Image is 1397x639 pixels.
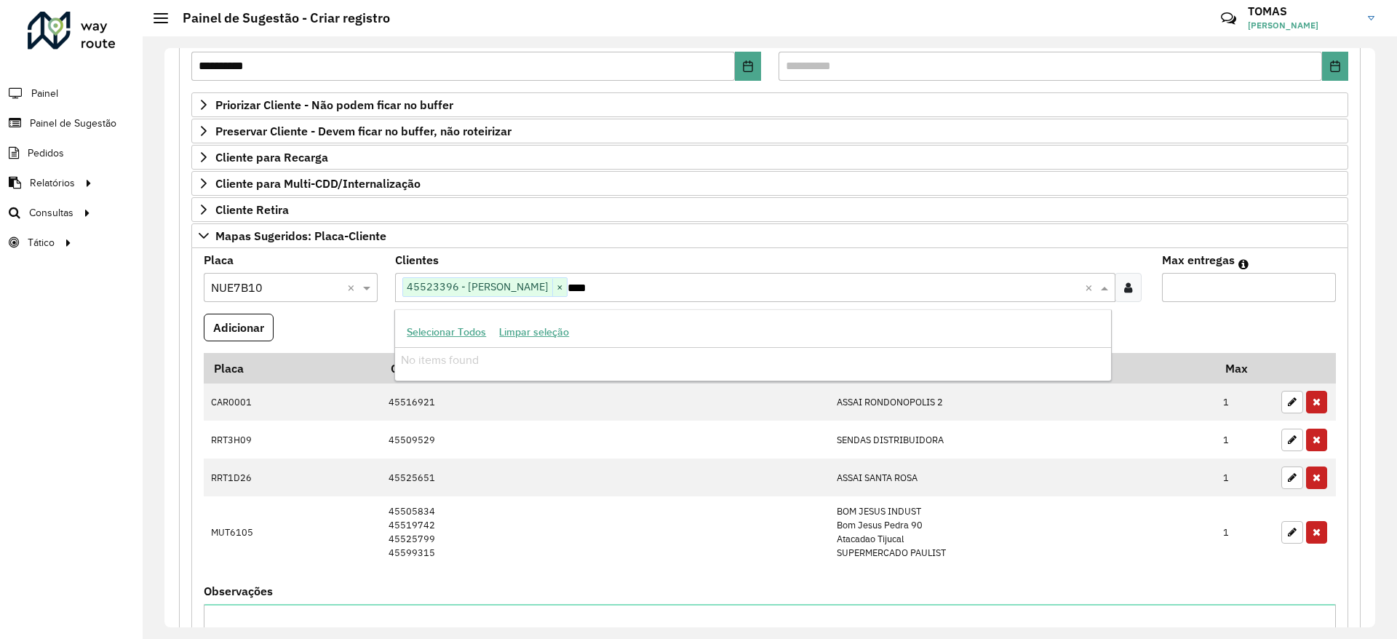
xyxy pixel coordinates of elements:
label: Max entregas [1162,251,1235,269]
label: Clientes [395,251,439,269]
span: Tático [28,235,55,250]
td: RRT1D26 [204,459,381,496]
span: Priorizar Cliente - Não podem ficar no buffer [215,99,453,111]
span: Cliente para Multi-CDD/Internalização [215,178,421,189]
th: Placa [204,353,381,384]
span: Painel de Sugestão [30,116,116,131]
button: Limpar seleção [493,321,576,344]
th: Max [1216,353,1274,384]
div: No items found [395,348,1110,373]
span: Preservar Cliente - Devem ficar no buffer, não roteirizar [215,125,512,137]
span: × [552,279,567,296]
td: CAR0001 [204,384,381,421]
h3: TOMAS [1248,4,1357,18]
span: Mapas Sugeridos: Placa-Cliente [215,230,386,242]
span: Clear all [347,279,359,296]
span: [PERSON_NAME] [1248,19,1357,32]
a: Mapas Sugeridos: Placa-Cliente [191,223,1348,248]
a: Cliente para Multi-CDD/Internalização [191,171,1348,196]
td: 1 [1216,421,1274,459]
ng-dropdown-panel: Options list [394,309,1111,381]
button: Selecionar Todos [400,321,493,344]
td: 45509529 [381,421,829,459]
td: 1 [1216,384,1274,421]
a: Preservar Cliente - Devem ficar no buffer, não roteirizar [191,119,1348,143]
span: Pedidos [28,146,64,161]
td: MUT6105 [204,496,381,568]
td: ASSAI RONDONOPOLIS 2 [829,384,1216,421]
a: Cliente Retira [191,197,1348,222]
span: Cliente Retira [215,204,289,215]
button: Choose Date [735,52,761,81]
button: Choose Date [1322,52,1348,81]
em: Máximo de clientes que serão colocados na mesma rota com os clientes informados [1238,258,1249,270]
td: SENDAS DISTRIBUIDORA [829,421,1216,459]
button: Adicionar [204,314,274,341]
td: BOM JESUS INDUST Bom Jesus Pedra 90 Atacadao Tijucal SUPERMERCADO PAULIST [829,496,1216,568]
span: Clear all [1085,279,1097,296]
td: RRT3H09 [204,421,381,459]
span: Cliente para Recarga [215,151,328,163]
span: Consultas [29,205,73,221]
a: Cliente para Recarga [191,145,1348,170]
td: 45505834 45519742 45525799 45599315 [381,496,829,568]
span: 45523396 - [PERSON_NAME] [403,278,552,295]
h2: Painel de Sugestão - Criar registro [168,10,390,26]
span: Painel [31,86,58,101]
th: Código Cliente [381,353,829,384]
td: 1 [1216,496,1274,568]
span: Relatórios [30,175,75,191]
td: 45525651 [381,459,829,496]
label: Observações [204,582,273,600]
label: Placa [204,251,234,269]
a: Contato Rápido [1213,3,1244,34]
a: Priorizar Cliente - Não podem ficar no buffer [191,92,1348,117]
td: 1 [1216,459,1274,496]
td: ASSAI SANTA ROSA [829,459,1216,496]
td: 45516921 [381,384,829,421]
